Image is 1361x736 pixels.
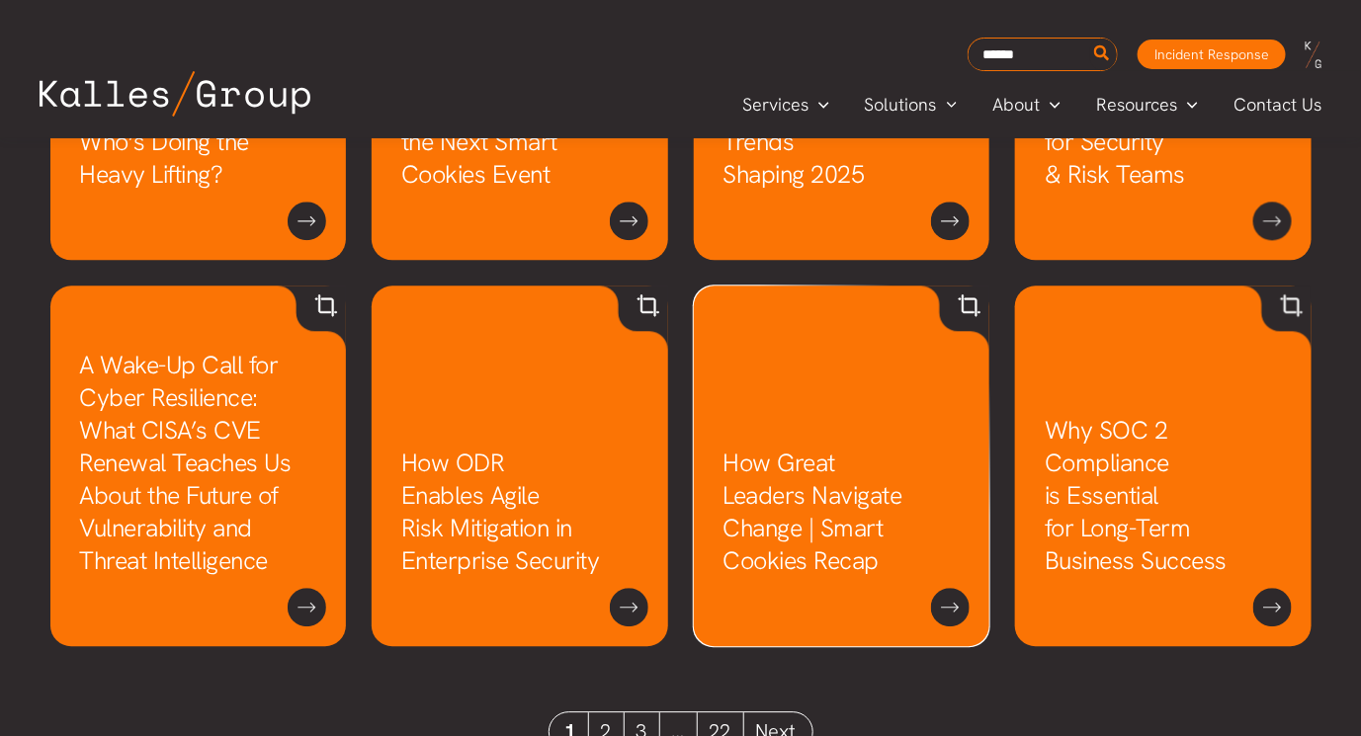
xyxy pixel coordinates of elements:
[401,60,576,191] a: 5 Reasons Why You Should Be at the Next Smart Cookies Event
[80,60,256,191] a: The Hidden Cost of AI Adoption: Who’s Doing the Heavy Lifting?
[992,90,1040,120] span: About
[723,93,908,191] a: Six Cybersecurity Trends Shaping 2025
[723,447,902,577] a: How Great Leaders Navigate Change | Smart Cookies Recap
[1045,414,1227,577] a: Why SOC 2 Compliance is Essential for Long-Term Business Success
[401,447,600,577] a: How ODR Enables Agile Risk Mitigation in Enterprise Security
[1045,28,1185,191] a: Vendor Risk Management: A Playbook for Security & Risk Teams
[80,349,292,577] a: A Wake-Up Call for Cyber Resilience: What CISA’s CVE Renewal Teaches Us About the Future of Vulne...
[40,71,310,117] img: Kalles Group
